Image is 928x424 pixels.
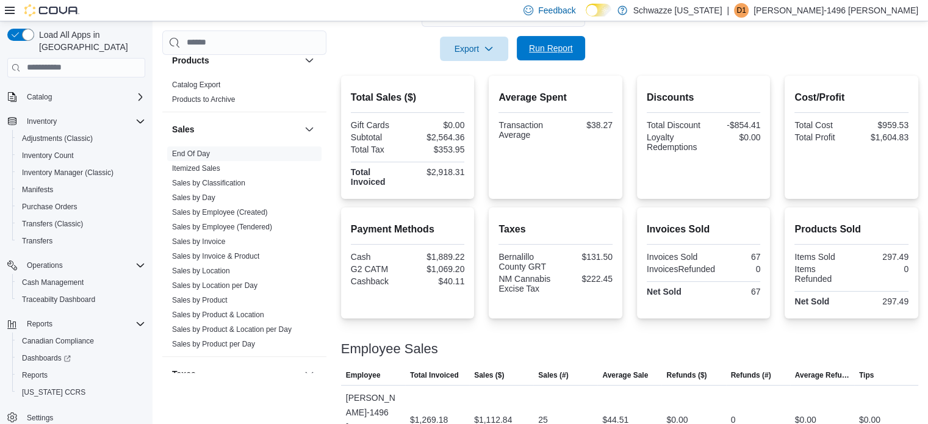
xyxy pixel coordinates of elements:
[17,165,145,180] span: Inventory Manager (Classic)
[17,351,76,365] a: Dashboards
[24,4,79,16] img: Cova
[22,114,62,129] button: Inventory
[172,251,259,261] span: Sales by Invoice & Product
[172,310,264,320] span: Sales by Product & Location
[17,292,145,307] span: Traceabilty Dashboard
[12,291,150,308] button: Traceabilty Dashboard
[474,370,504,380] span: Sales ($)
[351,276,405,286] div: Cashback
[17,351,145,365] span: Dashboards
[12,198,150,215] button: Purchase Orders
[727,3,729,18] p: |
[172,266,230,276] span: Sales by Location
[410,120,464,130] div: $0.00
[12,367,150,384] button: Reports
[854,252,908,262] div: 297.49
[17,148,79,163] a: Inventory Count
[22,219,83,229] span: Transfers (Classic)
[2,113,150,130] button: Inventory
[731,370,771,380] span: Refunds (#)
[172,207,268,217] span: Sales by Employee (Created)
[859,370,874,380] span: Tips
[22,317,57,331] button: Reports
[22,353,71,363] span: Dashboards
[172,54,209,66] h3: Products
[410,252,464,262] div: $1,889.22
[302,367,317,381] button: Taxes
[351,90,465,105] h2: Total Sales ($)
[2,257,150,274] button: Operations
[517,36,585,60] button: Run Report
[633,3,722,18] p: Schwazze [US_STATE]
[172,295,228,305] span: Sales by Product
[351,222,465,237] h2: Payment Methods
[794,120,849,130] div: Total Cost
[172,163,220,173] span: Itemized Sales
[794,264,849,284] div: Items Refunded
[172,193,215,203] span: Sales by Day
[706,252,760,262] div: 67
[172,164,220,173] a: Itemized Sales
[162,77,326,112] div: Products
[17,368,145,383] span: Reports
[586,4,611,16] input: Dark Mode
[647,264,715,274] div: InvoicesRefunded
[172,340,255,348] a: Sales by Product per Day
[795,370,849,380] span: Average Refund
[17,217,145,231] span: Transfers (Classic)
[22,278,84,287] span: Cash Management
[22,202,77,212] span: Purchase Orders
[12,215,150,232] button: Transfers (Classic)
[12,350,150,367] a: Dashboards
[754,3,918,18] p: [PERSON_NAME]-1496 [PERSON_NAME]
[22,168,113,178] span: Inventory Manager (Classic)
[12,147,150,164] button: Inventory Count
[12,274,150,291] button: Cash Management
[17,165,118,180] a: Inventory Manager (Classic)
[27,261,63,270] span: Operations
[172,281,257,290] span: Sales by Location per Day
[410,167,464,177] div: $2,918.31
[346,370,381,380] span: Employee
[17,131,145,146] span: Adjustments (Classic)
[498,222,613,237] h2: Taxes
[351,145,405,154] div: Total Tax
[794,90,908,105] h2: Cost/Profit
[172,368,300,380] button: Taxes
[410,132,464,142] div: $2,564.36
[22,317,145,331] span: Reports
[34,29,145,53] span: Load All Apps in [GEOGRAPHIC_DATA]
[302,122,317,137] button: Sales
[172,179,245,187] a: Sales by Classification
[17,217,88,231] a: Transfers (Classic)
[341,342,438,356] h3: Employee Sales
[17,199,145,214] span: Purchase Orders
[22,370,48,380] span: Reports
[12,232,150,250] button: Transfers
[27,92,52,102] span: Catalog
[794,132,849,142] div: Total Profit
[172,193,215,202] a: Sales by Day
[22,114,145,129] span: Inventory
[172,223,272,231] a: Sales by Employee (Tendered)
[22,258,145,273] span: Operations
[22,236,52,246] span: Transfers
[706,120,760,130] div: -$854.41
[17,199,82,214] a: Purchase Orders
[17,385,145,400] span: Washington CCRS
[22,295,95,304] span: Traceabilty Dashboard
[12,332,150,350] button: Canadian Compliance
[22,90,57,104] button: Catalog
[351,264,405,274] div: G2 CATM
[794,222,908,237] h2: Products Sold
[172,325,292,334] a: Sales by Product & Location per Day
[558,274,613,284] div: $222.45
[12,384,150,401] button: [US_STATE] CCRS
[706,132,760,142] div: $0.00
[498,120,553,140] div: Transaction Average
[2,88,150,106] button: Catalog
[172,368,196,380] h3: Taxes
[17,368,52,383] a: Reports
[172,237,225,246] a: Sales by Invoice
